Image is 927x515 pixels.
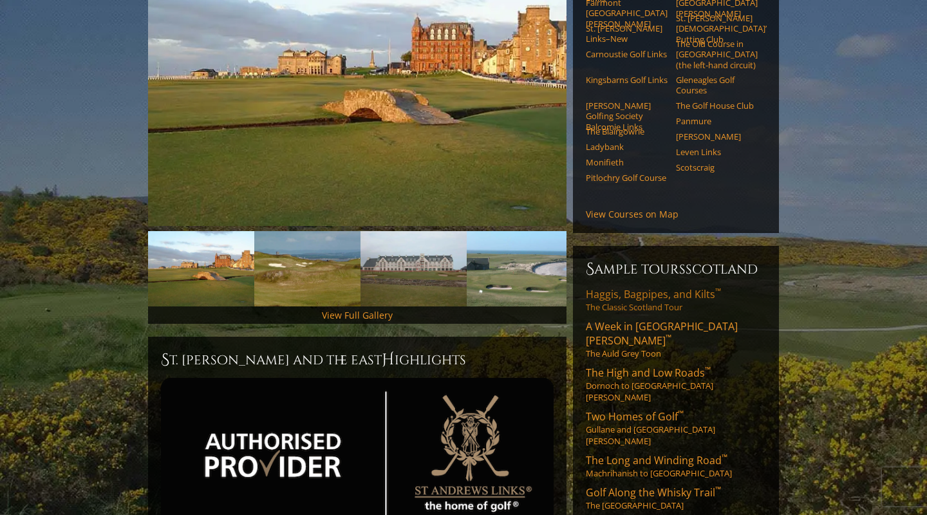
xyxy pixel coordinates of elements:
[322,309,393,321] a: View Full Gallery
[586,453,727,467] span: The Long and Winding Road
[676,116,758,126] a: Panmure
[586,319,738,348] span: A Week in [GEOGRAPHIC_DATA][PERSON_NAME]
[586,259,766,279] h6: Sample ToursScotland
[586,409,684,424] span: Two Homes of Golf
[586,485,766,511] a: Golf Along the Whisky Trail™The [GEOGRAPHIC_DATA]
[586,453,766,479] a: The Long and Winding Road™Machrihanish to [GEOGRAPHIC_DATA]
[666,332,671,343] sup: ™
[715,286,721,297] sup: ™
[722,452,727,463] sup: ™
[586,75,668,85] a: Kingsbarns Golf Links
[705,364,711,375] sup: ™
[676,147,758,157] a: Leven Links
[586,287,766,313] a: Haggis, Bagpipes, and Kilts™The Classic Scotland Tour
[678,408,684,419] sup: ™
[161,350,554,370] h2: St. [PERSON_NAME] and the East ighlights
[676,131,758,142] a: [PERSON_NAME]
[586,366,766,403] a: The High and Low Roads™Dornoch to [GEOGRAPHIC_DATA][PERSON_NAME]
[676,39,758,70] a: The Old Course in [GEOGRAPHIC_DATA] (the left-hand circuit)
[586,126,668,136] a: The Blairgowrie
[586,157,668,167] a: Monifieth
[586,409,766,447] a: Two Homes of Golf™Gullane and [GEOGRAPHIC_DATA][PERSON_NAME]
[676,13,758,44] a: St. [PERSON_NAME] [DEMOGRAPHIC_DATA]’ Putting Club
[586,208,679,220] a: View Courses on Map
[586,49,668,59] a: Carnoustie Golf Links
[586,100,668,132] a: [PERSON_NAME] Golfing Society Balcomie Links
[586,23,668,44] a: St. [PERSON_NAME] Links–New
[586,485,721,500] span: Golf Along the Whisky Trail
[586,366,711,380] span: The High and Low Roads
[715,484,721,495] sup: ™
[586,142,668,152] a: Ladybank
[382,350,395,370] span: H
[586,319,766,359] a: A Week in [GEOGRAPHIC_DATA][PERSON_NAME]™The Auld Grey Toon
[586,287,721,301] span: Haggis, Bagpipes, and Kilts
[676,75,758,96] a: Gleneagles Golf Courses
[676,162,758,173] a: Scotscraig
[586,173,668,183] a: Pitlochry Golf Course
[676,100,758,111] a: The Golf House Club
